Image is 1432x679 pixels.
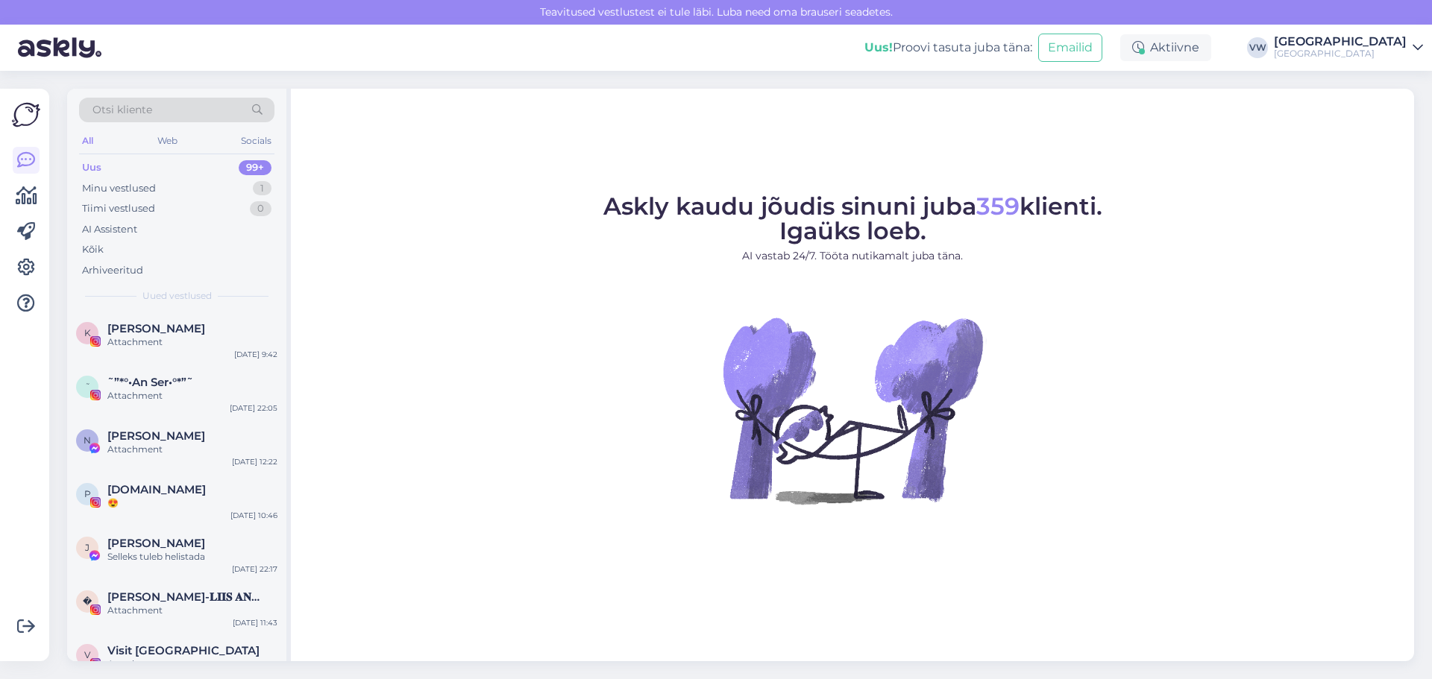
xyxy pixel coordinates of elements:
span: K [84,327,91,338]
div: [GEOGRAPHIC_DATA] [1274,48,1407,60]
span: J [85,542,89,553]
div: [DATE] 22:17 [232,563,277,575]
div: 😍 [107,496,277,510]
div: Tiimi vestlused [82,201,155,216]
span: ˜”*°•An Ser•°*”˜ [107,376,193,389]
div: Attachment [107,443,277,456]
div: Minu vestlused [82,181,156,196]
button: Emailid [1038,34,1102,62]
div: [DATE] 9:42 [234,349,277,360]
span: 𝐀𝐍𝐍𝐀-𝐋𝐈𝐈𝐒 𝐀𝐍𝐍𝐔𝐒 [107,590,263,604]
div: Aktiivne [1120,34,1211,61]
span: Otsi kliente [92,102,152,118]
div: 0 [250,201,271,216]
div: [GEOGRAPHIC_DATA] [1274,36,1407,48]
div: [DATE] 12:22 [232,456,277,467]
a: [GEOGRAPHIC_DATA][GEOGRAPHIC_DATA] [1274,36,1423,60]
div: Attachment [107,657,277,671]
div: 99+ [239,160,271,175]
div: [DATE] 22:05 [230,402,277,414]
span: Askly kaudu jõudis sinuni juba klienti. Igaüks loeb. [603,192,1102,245]
b: Uus! [864,40,893,54]
div: Uus [82,160,101,175]
div: Attachment [107,604,277,617]
div: Arhiveeritud [82,263,143,278]
span: Uued vestlused [142,289,212,303]
div: [DATE] 11:43 [233,617,277,628]
span: Nele Grandberg [107,429,205,443]
div: Kõik [82,242,104,257]
div: AI Assistent [82,222,137,237]
span: Katri Kägo [107,322,205,335]
span: 359 [976,192,1020,221]
span: Jaanika Aasav [107,537,205,550]
div: Attachment [107,389,277,402]
div: Attachment [107,335,277,349]
div: Web [154,131,180,151]
img: No Chat active [718,276,987,544]
span: ˜ [85,381,90,392]
span: P [84,488,91,499]
span: Visit Pärnu [107,644,260,657]
span: V [84,649,90,660]
img: Askly Logo [12,101,40,129]
span: Päevapraad.ee [107,483,206,496]
div: [DATE] 10:46 [230,510,277,521]
div: Socials [238,131,274,151]
div: VW [1247,37,1268,58]
div: Proovi tasuta juba täna: [864,39,1032,57]
div: 1 [253,181,271,196]
div: All [79,131,96,151]
span: N [84,435,91,446]
div: Selleks tuleb helistada [107,550,277,563]
p: AI vastab 24/7. Tööta nutikamalt juba täna. [603,248,1102,264]
span: � [83,596,92,607]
